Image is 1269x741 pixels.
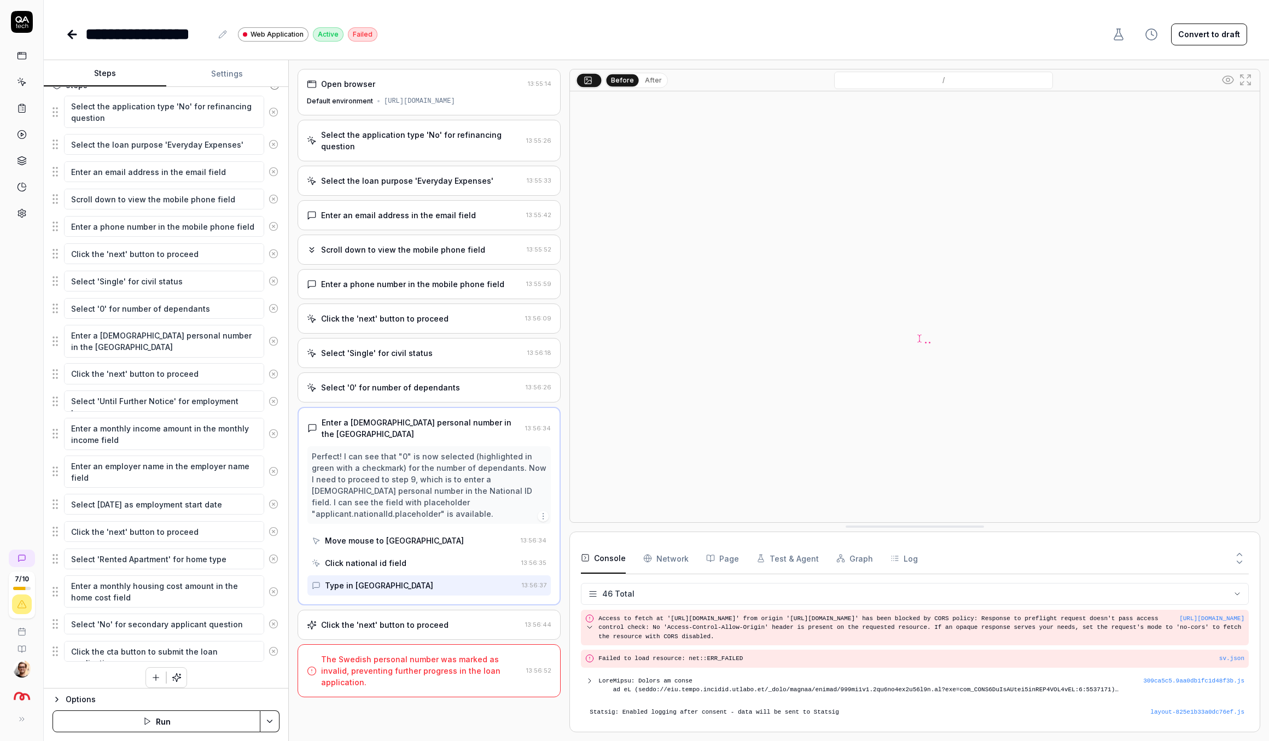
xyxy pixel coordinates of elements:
[322,417,521,440] div: Enter a [DEMOGRAPHIC_DATA] personal number in the [GEOGRAPHIC_DATA]
[53,493,280,516] div: Suggestions
[527,246,551,253] time: 13:55:52
[598,614,1244,641] pre: Access to fetch at '[URL][DOMAIN_NAME]' from origin '[URL][DOMAIN_NAME]' has been blocked by CORS...
[1219,654,1244,663] div: sv.json
[53,133,280,156] div: Suggestions
[264,390,283,412] button: Remove step
[53,417,280,451] div: Suggestions
[313,27,344,42] div: Active
[526,667,551,674] time: 13:56:52
[264,330,283,352] button: Remove step
[527,177,551,184] time: 13:55:33
[53,160,280,183] div: Suggestions
[264,363,283,385] button: Remove step
[307,530,551,551] button: Move mouse to [GEOGRAPHIC_DATA]13:56:34
[325,580,433,591] div: Type in [GEOGRAPHIC_DATA]
[321,175,493,186] div: Select the loan purpose 'Everyday Expenses'
[570,91,1260,522] img: Screenshot
[53,710,260,732] button: Run
[641,74,666,86] button: After
[643,543,689,574] button: Network
[528,80,551,87] time: 13:55:14
[307,575,551,596] button: Type in [GEOGRAPHIC_DATA]13:56:37
[53,575,280,608] div: Suggestions
[307,96,373,106] div: Default environment
[312,451,546,520] div: Perfect! I can see that "0" is now selected (highlighted in green with a checkmark) for the numbe...
[53,455,280,488] div: Suggestions
[706,543,739,574] button: Page
[607,74,639,86] button: Before
[53,95,280,129] div: Suggestions
[526,280,551,288] time: 13:55:59
[307,553,551,573] button: Click national id field13:56:35
[264,161,283,183] button: Remove step
[264,101,283,123] button: Remove step
[525,424,551,432] time: 13:56:34
[53,270,280,293] div: Suggestions
[264,215,283,237] button: Remove step
[66,693,280,706] div: Options
[4,636,39,654] a: Documentation
[264,640,283,662] button: Remove step
[521,559,546,567] time: 13:56:35
[53,363,280,386] div: Suggestions
[264,188,283,210] button: Remove step
[53,520,280,543] div: Suggestions
[525,621,551,628] time: 13:56:44
[264,613,283,635] button: Remove step
[325,557,406,569] div: Click national id field
[526,383,551,391] time: 13:56:26
[321,313,449,324] div: Click the 'next' button to proceed
[264,548,283,570] button: Remove step
[321,244,485,255] div: Scroll down to view the mobile phone field
[1171,24,1247,45] button: Convert to draft
[264,270,283,292] button: Remove step
[238,27,308,42] a: Web Application
[264,133,283,155] button: Remove step
[264,423,283,445] button: Remove step
[1237,71,1254,89] button: Open in full screen
[264,243,283,265] button: Remove step
[251,30,304,39] span: Web Application
[53,242,280,265] div: Suggestions
[321,382,460,393] div: Select '0' for number of dependants
[4,678,39,708] button: Sambla Logo
[321,619,449,631] div: Click the 'next' button to proceed
[890,543,918,574] button: Log
[526,137,551,144] time: 13:55:26
[1143,676,1244,686] div: 309ca5c5.9aa0db1fc1d48f3b.js
[53,324,280,358] div: Suggestions
[348,27,377,42] div: Failed
[581,543,626,574] button: Console
[1138,24,1165,45] button: View version history
[264,460,283,482] button: Remove step
[12,686,32,706] img: Sambla Logo
[15,576,29,582] span: 7 / 10
[264,581,283,603] button: Remove step
[264,297,283,319] button: Remove step
[321,78,375,90] div: Open browser
[53,188,280,211] div: Suggestions
[1150,708,1244,717] button: layout-825e1b33a0dc76ef.js
[321,209,476,221] div: Enter an email address in the email field
[598,654,1244,663] pre: Failed to load resource: net::ERR_FAILED
[44,61,166,87] button: Steps
[321,654,522,688] div: The Swedish personal number was marked as invalid, preventing further progress in the loan applic...
[521,536,546,544] time: 13:56:34
[522,581,546,589] time: 13:56:37
[13,660,31,678] img: 704fe57e-bae9-4a0d-8bcb-c4203d9f0bb2.jpeg
[53,640,280,663] div: Suggestions
[384,96,455,106] div: [URL][DOMAIN_NAME]
[525,314,551,322] time: 13:56:09
[264,493,283,515] button: Remove step
[321,347,433,359] div: Select 'Single' for civil status
[53,390,280,413] div: Suggestions
[53,612,280,635] div: Suggestions
[590,708,1244,717] pre: Statsig: Enabled logging after consent - data will be sent to Statsig
[321,278,504,290] div: Enter a phone number in the mobile phone field
[1179,614,1244,623] button: [URL][DOMAIN_NAME]
[598,676,1143,695] pre: LoreMipsu: Dolors am conse ad eL (seddo://eiu.tempo.incidid.utlabo.et/_dolo/magnaa/enimad/999mi1v...
[53,547,280,570] div: Suggestions
[4,619,39,636] a: Book a call with us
